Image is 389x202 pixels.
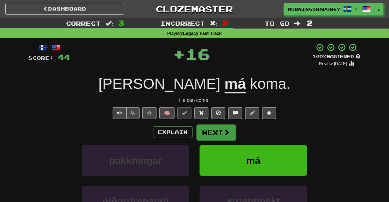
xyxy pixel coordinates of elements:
[82,145,189,176] button: pakkningar
[109,155,162,166] span: pakkningar
[228,107,242,119] button: Discuss sentence (alt+u)
[265,20,289,27] span: To go
[307,19,313,27] span: 2
[111,107,140,119] div: Text-to-speech controls
[113,107,127,119] button: Play sentence audio (ctl+space)
[29,43,70,52] div: /
[313,54,327,59] span: 100 %
[154,126,193,138] button: Explain
[288,6,340,12] span: MorningShadow6714
[118,19,124,27] span: 3
[58,53,70,61] span: 44
[200,145,307,176] button: má
[246,75,290,92] span: .
[5,3,124,15] a: Dashboard
[177,107,191,119] button: Set this sentence to 100% Mastered (alt+m)
[185,45,210,62] span: 16
[66,20,101,27] span: Correct
[29,97,361,104] div: He can come.
[250,75,287,92] span: koma
[262,107,276,119] button: Add to collection (alt+a)
[355,6,359,11] span: /
[246,155,260,166] span: má
[106,20,113,26] span: :
[135,3,254,15] a: Clozemaster
[313,54,361,60] div: Mastered
[319,61,347,66] small: Review: [DATE]
[126,107,140,119] button: ½
[211,107,225,119] button: Ignore sentence (alt+i)
[194,107,208,119] button: Reset to 0% Mastered (alt+r)
[210,20,218,26] span: :
[223,19,229,27] span: 2
[142,107,157,119] button: Favorite sentence (alt+f)
[294,20,302,26] span: :
[160,20,205,27] span: Incorrect
[196,124,236,141] button: Next
[173,43,185,64] span: +
[284,3,375,16] a: MorningShadow6714 /
[225,75,246,93] u: má
[245,107,259,119] button: Edit sentence (alt+d)
[183,31,222,36] strong: Legacy Fast Track
[29,55,54,61] span: Score:
[159,107,175,119] button: 🧠
[99,75,220,92] span: [PERSON_NAME]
